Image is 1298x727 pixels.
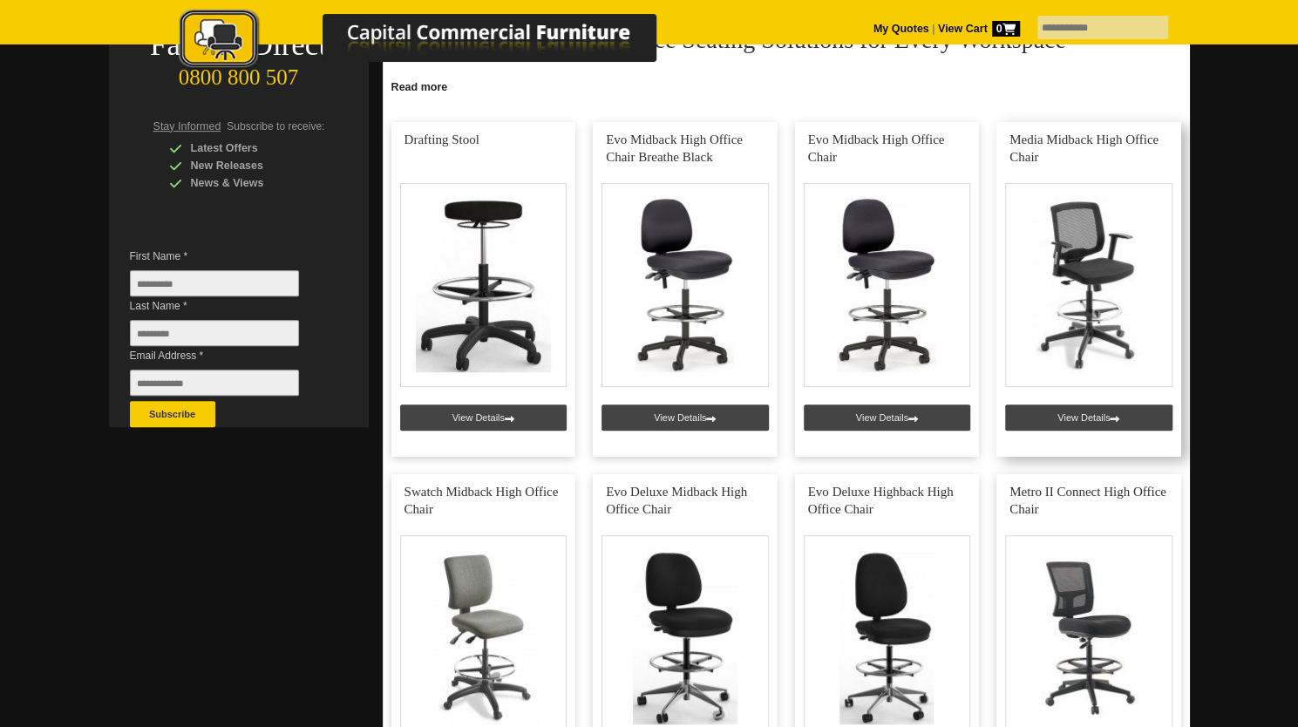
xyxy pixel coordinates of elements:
div: News & Views [169,174,335,192]
div: New Releases [169,157,335,174]
input: Last Name * [130,320,299,346]
a: Click to read more [383,74,1190,96]
span: Subscribe to receive: [227,120,324,132]
span: Stay Informed [153,120,221,132]
input: Email Address * [130,370,299,396]
button: Subscribe [130,401,215,427]
div: Latest Offers [169,139,335,157]
strong: outstanding comfort, ergonomic support, and long-lasting durability [714,73,1068,85]
span: 0 [992,21,1020,37]
p: Upgrade your office with our , designed for . Whether you need , our collection provides the perf... [391,71,1181,123]
div: 0800 800 507 [109,57,369,90]
input: First Name * [130,270,299,296]
span: Last Name * [130,297,325,315]
a: My Quotes [873,23,929,35]
span: Email Address * [130,347,325,364]
img: Capital Commercial Furniture Logo [131,9,741,72]
a: Capital Commercial Furniture Logo [131,9,741,78]
a: View Cart0 [934,23,1019,35]
div: Factory Direct [109,33,369,58]
span: First Name * [130,248,325,265]
strong: View Cart [938,23,1020,35]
